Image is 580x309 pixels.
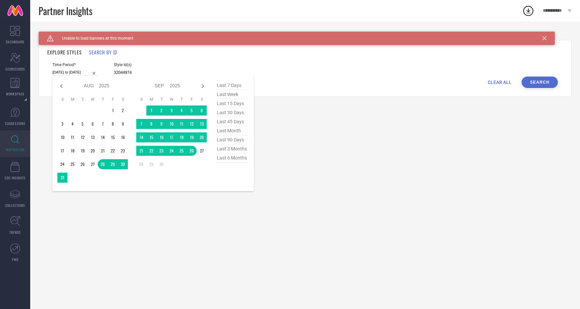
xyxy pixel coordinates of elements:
[118,97,128,102] th: Saturday
[197,132,207,142] td: Sat Sep 20 2025
[136,159,146,169] td: Sun Sep 28 2025
[166,132,177,142] td: Wed Sep 17 2025
[166,146,177,156] td: Wed Sep 24 2025
[215,153,249,163] span: last 6 months
[166,105,177,116] td: Wed Sep 03 2025
[88,159,98,169] td: Wed Aug 27 2025
[67,119,78,129] td: Mon Aug 04 2025
[488,80,512,85] span: CLEAR ALL
[39,4,92,18] span: Partner Insights
[215,81,249,90] span: last 7 days
[177,119,187,129] td: Thu Sep 11 2025
[199,82,207,90] div: Next month
[136,146,146,156] td: Sun Sep 21 2025
[88,119,98,129] td: Wed Aug 06 2025
[5,121,26,126] span: SUGGESTIONS
[88,132,98,142] td: Wed Aug 13 2025
[215,126,249,135] span: last month
[187,146,197,156] td: Fri Sep 26 2025
[522,77,558,88] button: Search
[89,49,117,56] h1: SEARCH BY ID
[67,159,78,169] td: Mon Aug 25 2025
[118,105,128,116] td: Sat Aug 02 2025
[39,32,572,37] div: Back TO Dashboard
[57,82,65,90] div: Previous month
[522,5,534,17] div: Open download list
[177,146,187,156] td: Thu Sep 25 2025
[6,39,24,44] span: DASHBOARD
[166,119,177,129] td: Wed Sep 10 2025
[136,132,146,142] td: Sun Sep 14 2025
[146,146,156,156] td: Mon Sep 22 2025
[5,203,25,208] span: COLLECTIONS
[57,97,67,102] th: Sunday
[156,146,166,156] td: Tue Sep 23 2025
[215,90,249,99] span: last week
[88,97,98,102] th: Wednesday
[9,230,21,235] span: TRENDS
[197,119,207,129] td: Sat Sep 13 2025
[215,108,249,117] span: last 30 days
[67,146,78,156] td: Mon Aug 18 2025
[98,159,108,169] td: Thu Aug 28 2025
[197,97,207,102] th: Saturday
[78,132,88,142] td: Tue Aug 12 2025
[156,119,166,129] td: Tue Sep 09 2025
[177,105,187,116] td: Thu Sep 04 2025
[114,62,211,67] span: Style Id(s)
[177,97,187,102] th: Thursday
[57,173,67,183] td: Sun Aug 31 2025
[108,119,118,129] td: Fri Aug 08 2025
[57,132,67,142] td: Sun Aug 10 2025
[146,105,156,116] td: Mon Sep 01 2025
[57,146,67,156] td: Sun Aug 17 2025
[108,146,118,156] td: Fri Aug 22 2025
[108,132,118,142] td: Fri Aug 15 2025
[6,147,25,152] span: INSPIRATION
[52,62,99,67] span: Time Period*
[98,119,108,129] td: Thu Aug 07 2025
[146,132,156,142] td: Mon Sep 15 2025
[187,132,197,142] td: Fri Sep 19 2025
[67,97,78,102] th: Monday
[136,119,146,129] td: Sun Sep 07 2025
[108,97,118,102] th: Friday
[5,67,25,72] span: SCORECARDS
[156,97,166,102] th: Tuesday
[166,97,177,102] th: Wednesday
[57,159,67,169] td: Sun Aug 24 2025
[197,146,207,156] td: Sat Sep 27 2025
[78,119,88,129] td: Tue Aug 05 2025
[187,105,197,116] td: Fri Sep 05 2025
[118,146,128,156] td: Sat Aug 23 2025
[108,105,118,116] td: Fri Aug 01 2025
[5,175,26,180] span: CDC INSIGHTS
[78,159,88,169] td: Tue Aug 26 2025
[88,146,98,156] td: Wed Aug 20 2025
[98,146,108,156] td: Thu Aug 21 2025
[197,105,207,116] td: Sat Sep 06 2025
[177,132,187,142] td: Thu Sep 18 2025
[114,69,211,77] input: Enter comma separated style ids e.g. 12345, 67890
[118,132,128,142] td: Sat Aug 16 2025
[146,97,156,102] th: Monday
[108,159,118,169] td: Fri Aug 29 2025
[215,117,249,126] span: last 45 days
[146,119,156,129] td: Mon Sep 08 2025
[215,135,249,144] span: last 90 days
[156,159,166,169] td: Tue Sep 30 2025
[156,132,166,142] td: Tue Sep 16 2025
[12,257,18,262] span: FWD
[54,36,133,41] span: Unable to load banners at this moment
[78,146,88,156] td: Tue Aug 19 2025
[215,144,249,153] span: last 3 months
[98,132,108,142] td: Thu Aug 14 2025
[187,119,197,129] td: Fri Sep 12 2025
[136,97,146,102] th: Sunday
[57,119,67,129] td: Sun Aug 03 2025
[118,119,128,129] td: Sat Aug 09 2025
[118,159,128,169] td: Sat Aug 30 2025
[52,69,99,76] input: Select time period
[67,132,78,142] td: Mon Aug 11 2025
[98,97,108,102] th: Thursday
